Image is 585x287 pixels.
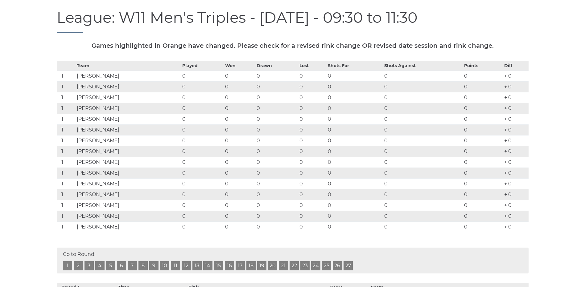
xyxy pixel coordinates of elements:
a: 16 [225,261,234,270]
td: 0 [383,221,463,232]
td: 0 [224,189,255,200]
td: 0 [463,168,503,178]
td: 0 [326,168,383,178]
a: 22 [290,261,299,270]
td: [PERSON_NAME] [75,189,181,200]
td: + 0 [503,81,528,92]
td: 0 [298,81,327,92]
td: 0 [326,221,383,232]
td: 0 [326,81,383,92]
td: 0 [298,168,327,178]
td: 0 [298,178,327,189]
a: 3 [84,261,94,270]
a: 23 [300,261,310,270]
td: 0 [326,146,383,157]
td: 0 [255,146,298,157]
td: 0 [298,71,327,81]
td: 0 [326,92,383,103]
td: 0 [383,71,463,81]
td: + 0 [503,221,528,232]
a: 9 [149,261,159,270]
td: 0 [224,103,255,114]
td: 0 [224,124,255,135]
td: 0 [383,81,463,92]
td: 0 [181,114,224,124]
td: 0 [463,146,503,157]
td: 0 [298,135,327,146]
div: Go to Round: [57,248,529,273]
a: 26 [333,261,342,270]
th: Won [224,61,255,71]
a: 27 [344,261,353,270]
td: 0 [181,221,224,232]
a: 2 [74,261,83,270]
td: + 0 [503,146,528,157]
a: 19 [257,261,266,270]
td: + 0 [503,124,528,135]
td: 0 [224,146,255,157]
td: 0 [181,146,224,157]
td: [PERSON_NAME] [75,135,181,146]
a: 18 [246,261,256,270]
td: [PERSON_NAME] [75,168,181,178]
td: 0 [298,189,327,200]
td: 0 [463,81,503,92]
th: Diff [503,61,528,71]
td: 0 [181,157,224,168]
td: 0 [383,103,463,114]
td: [PERSON_NAME] [75,124,181,135]
td: 0 [255,71,298,81]
a: 20 [268,261,277,270]
td: 1 [57,146,75,157]
td: 1 [57,71,75,81]
a: 7 [128,261,137,270]
td: + 0 [503,211,528,221]
td: 0 [298,211,327,221]
a: 14 [203,261,212,270]
th: Team [75,61,181,71]
td: 1 [57,211,75,221]
td: [PERSON_NAME] [75,81,181,92]
td: + 0 [503,189,528,200]
a: 15 [214,261,223,270]
td: 0 [255,124,298,135]
a: 1 [63,261,72,270]
th: Played [181,61,224,71]
td: 1 [57,114,75,124]
a: 4 [95,261,105,270]
td: 0 [181,92,224,103]
td: 0 [181,200,224,211]
td: 0 [224,221,255,232]
td: 0 [298,200,327,211]
td: 1 [57,135,75,146]
td: 0 [255,178,298,189]
td: 1 [57,221,75,232]
td: 0 [181,211,224,221]
td: [PERSON_NAME] [75,92,181,103]
td: 0 [383,92,463,103]
td: 0 [383,189,463,200]
a: 21 [279,261,288,270]
h5: Games highlighted in Orange have changed. Please check for a revised rink change OR revised date ... [57,42,529,49]
td: 0 [298,157,327,168]
td: + 0 [503,168,528,178]
td: 0 [298,114,327,124]
td: 0 [181,124,224,135]
td: 0 [255,168,298,178]
a: 12 [182,261,191,270]
td: [PERSON_NAME] [75,200,181,211]
td: 0 [255,114,298,124]
td: [PERSON_NAME] [75,114,181,124]
td: + 0 [503,92,528,103]
td: 0 [463,211,503,221]
td: 0 [326,135,383,146]
td: 1 [57,200,75,211]
td: + 0 [503,135,528,146]
td: 0 [463,135,503,146]
td: [PERSON_NAME] [75,103,181,114]
td: 0 [298,92,327,103]
a: 17 [236,261,245,270]
td: 0 [463,103,503,114]
th: Lost [298,61,327,71]
td: 0 [255,157,298,168]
